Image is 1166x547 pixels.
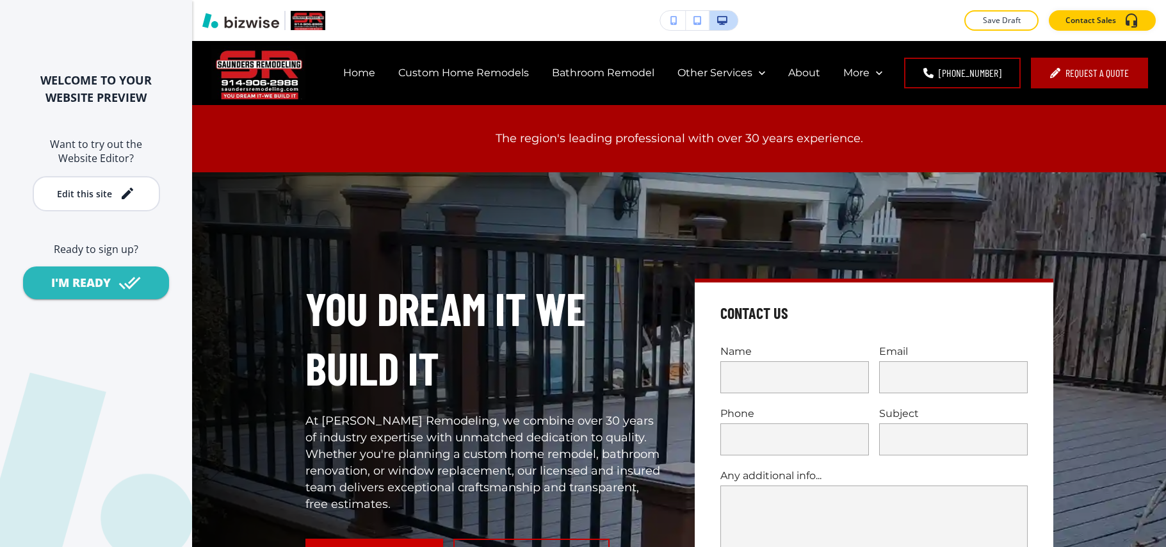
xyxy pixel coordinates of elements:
p: More [843,65,870,80]
p: About [788,65,820,80]
p: Name [720,344,869,359]
h4: Contact Us [720,303,788,323]
h2: WELCOME TO YOUR WEBSITE PREVIEW [20,72,172,106]
p: At [PERSON_NAME] Remodeling, we combine over 30 years of industry expertise with unmatched dedica... [305,413,664,512]
p: Save Draft [981,15,1022,26]
button: Contact Sales [1049,10,1156,31]
div: Edit this site [57,189,112,199]
button: Request a Quote [1031,58,1148,88]
button: I'M READY [23,266,169,299]
p: Email [879,344,1028,359]
img: Saunders Remodeling [211,45,305,99]
p: Custom Home Remodels [398,65,529,80]
a: [PHONE_NUMBER] [904,58,1021,88]
p: Subject [879,406,1028,421]
p: Other Services [677,65,752,80]
p: Bathroom Remodel [552,65,654,80]
p: Home [343,65,375,80]
p: Phone [720,406,869,421]
h6: Ready to sign up? [20,242,172,256]
img: Bizwise Logo [202,13,279,28]
p: The region's leading professional with over 30 years experience. [305,131,1053,147]
p: Contact Sales [1065,15,1116,26]
p: Any additional info... [720,468,1028,483]
h1: You Dream it We Build it [305,279,664,398]
button: Edit this site [33,176,160,211]
h6: Want to try out the Website Editor? [20,137,172,166]
button: Save Draft [964,10,1039,31]
div: I'M READY [51,275,111,291]
img: Your Logo [291,11,325,31]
